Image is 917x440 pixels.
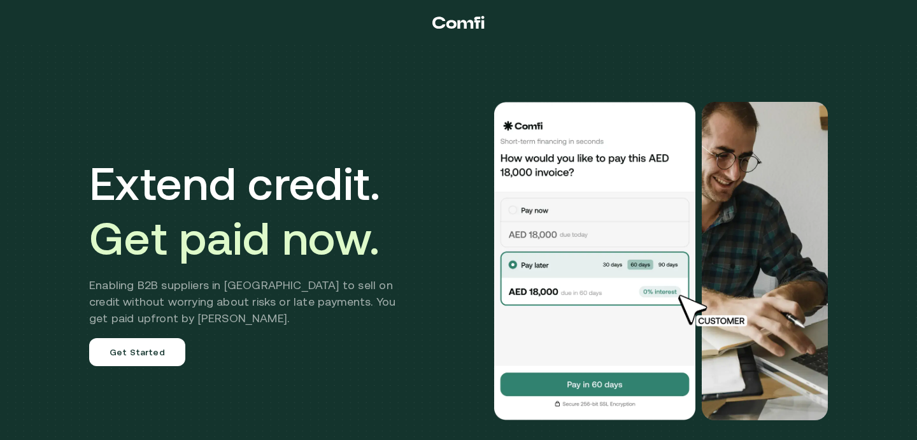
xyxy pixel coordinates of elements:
[493,102,697,420] img: Would you like to pay this AED 18,000.00 invoice?
[89,212,380,264] span: Get paid now.
[89,338,185,366] a: Get Started
[702,102,828,420] img: Would you like to pay this AED 18,000.00 invoice?
[432,3,485,41] a: Return to the top of the Comfi home page
[89,277,415,327] h2: Enabling B2B suppliers in [GEOGRAPHIC_DATA] to sell on credit without worrying about risks or lat...
[89,156,415,266] h1: Extend credit.
[669,293,762,329] img: cursor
